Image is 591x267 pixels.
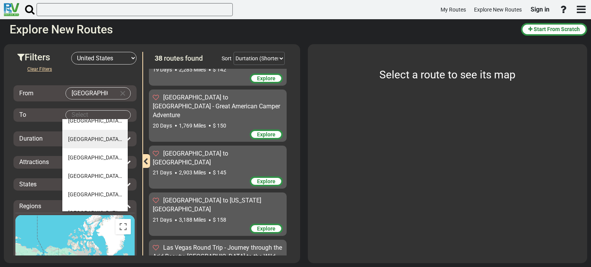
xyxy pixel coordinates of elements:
[121,154,131,161] span: (33)
[68,210,122,216] span: [GEOGRAPHIC_DATA]
[62,167,128,185] li: [GEOGRAPHIC_DATA] (26)
[62,204,128,222] li: [GEOGRAPHIC_DATA] (28)
[68,173,122,179] span: [GEOGRAPHIC_DATA]
[121,191,131,197] span: (27)
[68,136,122,142] span: [GEOGRAPHIC_DATA]
[62,148,128,167] li: [GEOGRAPHIC_DATA] (33)
[121,136,131,142] span: (37)
[121,118,131,124] span: (22)
[62,111,128,130] li: [GEOGRAPHIC_DATA] (22)
[68,154,122,161] span: [GEOGRAPHIC_DATA]
[62,130,128,148] li: [GEOGRAPHIC_DATA] (37)
[68,118,122,124] span: [GEOGRAPHIC_DATA]
[121,210,131,216] span: (28)
[121,173,131,179] span: (26)
[62,185,128,204] li: [GEOGRAPHIC_DATA] (27)
[68,191,122,197] span: [GEOGRAPHIC_DATA]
